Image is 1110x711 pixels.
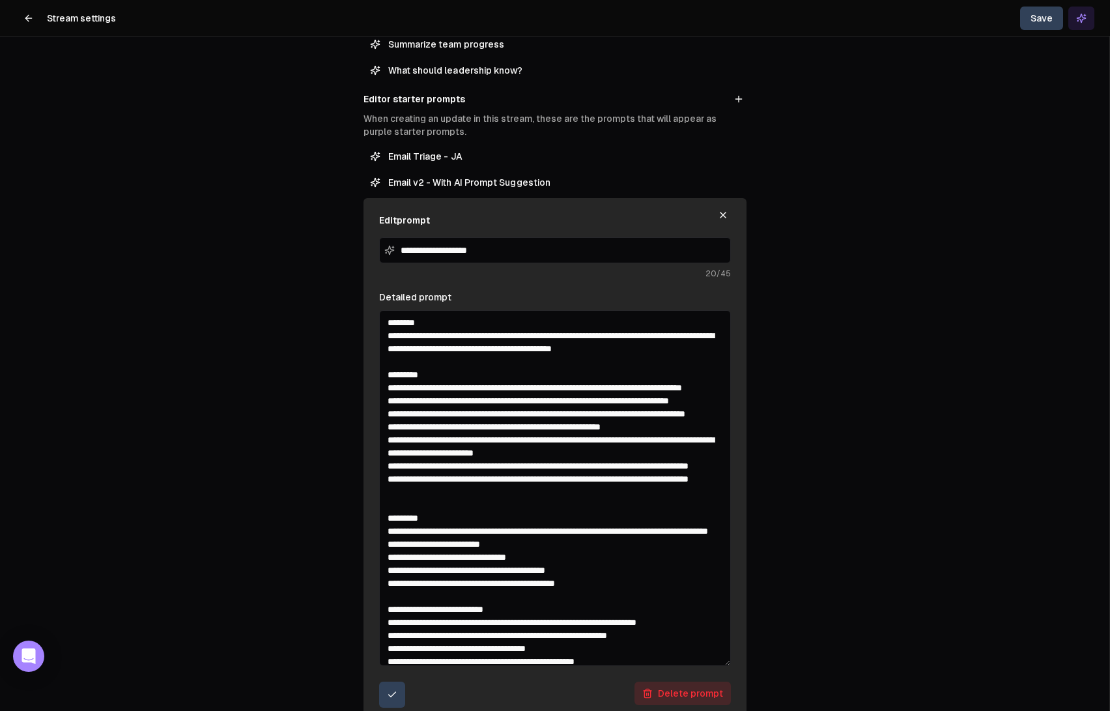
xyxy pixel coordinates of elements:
h4: Edit prompt [379,214,430,227]
div: Open Intercom Messenger [13,641,44,672]
button: What should leadership know? [363,60,747,81]
button: Email Triage - JA [363,146,747,167]
label: Detailed prompt [379,292,451,302]
span: 20 [705,269,717,278]
span: What should leadership know? [388,64,740,77]
button: Email v2 - With AI Prompt Suggestion [363,172,747,193]
button: Delete prompt [634,682,731,705]
span: Email v2 - With AI Prompt Suggestion [388,176,740,189]
p: When creating an update in this stream, these are the prompts that will appear as purple starter ... [363,112,747,138]
h1: Stream settings [47,12,116,25]
button: Save [1020,7,1063,30]
h3: Editor starter prompts [363,93,465,106]
p: /45 [379,268,731,279]
button: Summarize team progress [363,34,747,55]
span: Email Triage - JA [388,150,740,163]
span: Summarize team progress [388,38,740,51]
